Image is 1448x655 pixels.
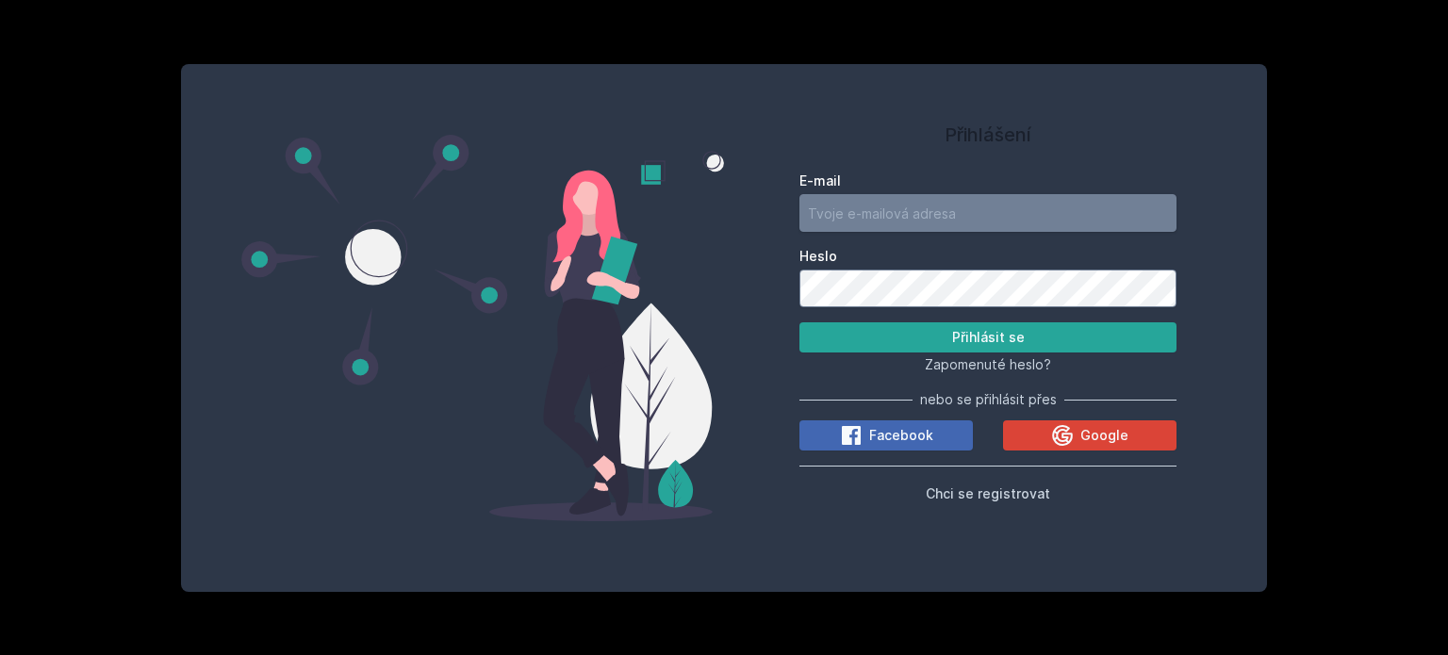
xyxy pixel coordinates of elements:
[1003,420,1176,450] button: Google
[925,356,1051,372] span: Zapomenuté heslo?
[869,426,933,445] span: Facebook
[926,485,1050,501] span: Chci se registrovat
[799,194,1176,232] input: Tvoje e-mailová adresa
[1080,426,1128,445] span: Google
[926,482,1050,504] button: Chci se registrovat
[799,322,1176,352] button: Přihlásit se
[799,121,1176,149] h1: Přihlášení
[920,390,1057,409] span: nebo se přihlásit přes
[799,172,1176,190] label: E-mail
[799,247,1176,266] label: Heslo
[799,420,973,450] button: Facebook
